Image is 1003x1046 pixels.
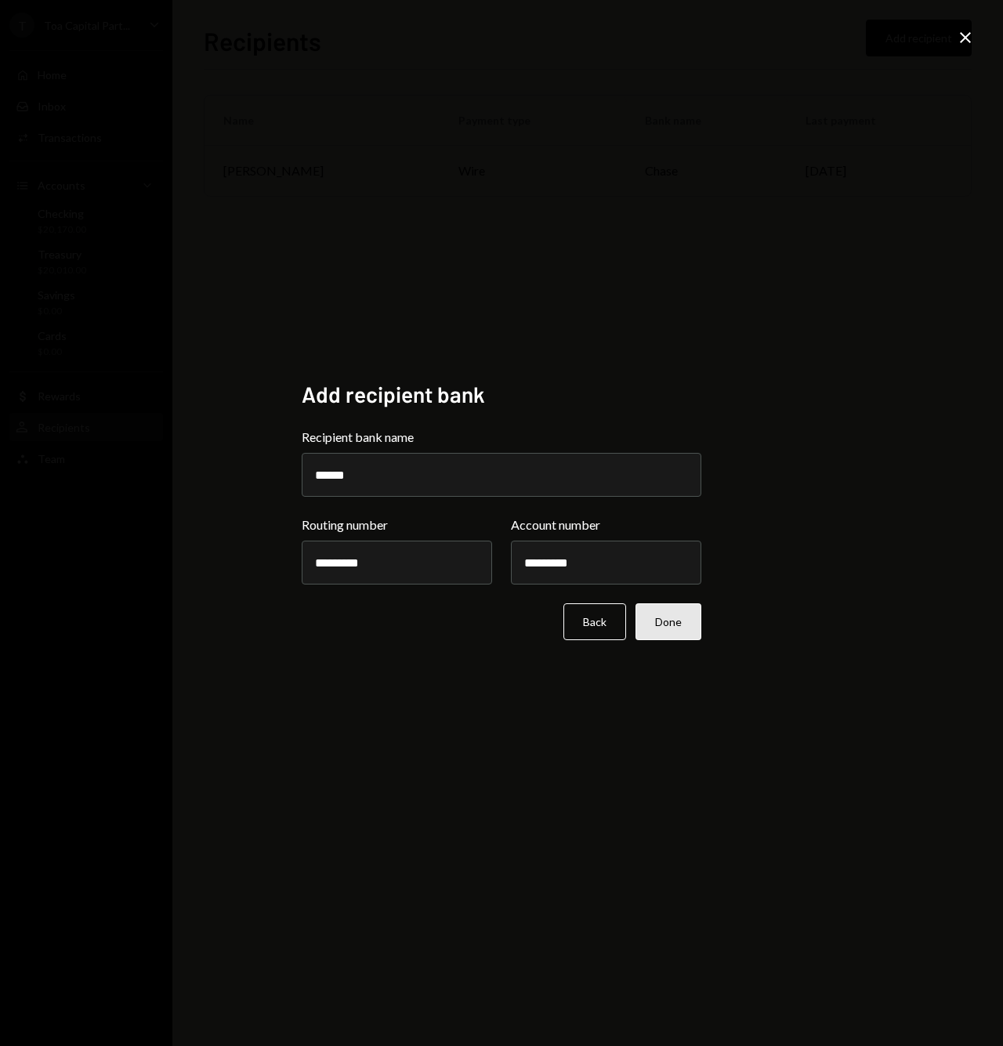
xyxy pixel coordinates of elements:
[302,516,492,534] label: Routing number
[302,428,701,447] label: Recipient bank name
[511,516,701,534] label: Account number
[563,603,626,640] button: Back
[635,603,701,640] button: Done
[302,379,701,410] h2: Add recipient bank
